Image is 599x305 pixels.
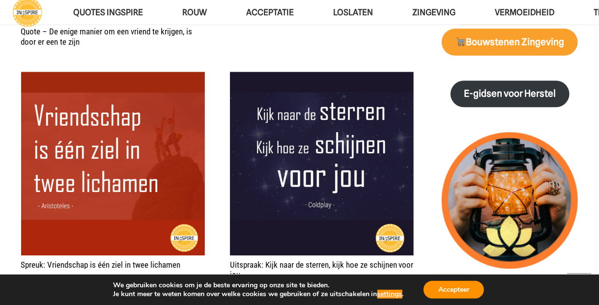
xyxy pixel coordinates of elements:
[333,7,373,17] span: Loslaten
[442,132,578,269] img: lichtpuntjes voor in donkere tijden
[113,290,404,299] p: Je kunt meer te weten komen over welke cookies we gebruiken of ze uitschakelen in .
[495,7,554,17] span: VERMOEIDHEID
[21,72,205,255] a: Spreuk: Vriendschap is één ziel in twee lichamen
[230,72,414,255] a: Uitspraak: Kijk naar de sterren, kijk hoe ze schijnen voor jou
[21,260,181,270] a: Spreuk: Vriendschap is één ziel in twee lichamen
[412,7,456,17] span: Zingeving
[456,36,565,48] strong: Bouwstenen Zingeving
[464,88,556,99] strong: E-gidsen voor Herstel
[456,37,465,46] img: 🛒
[567,273,592,298] a: Terug naar top
[377,290,402,299] button: settings
[113,281,404,290] p: We gebruiken cookies om je de beste ervaring op onze site te bieden.
[21,27,193,46] a: Quote – De enige manier om een vriend te krijgen, is door er een te zijn
[424,281,484,299] button: Accepteer
[451,81,570,108] a: E-gidsen voor Herstel
[182,7,207,17] span: ROUW
[73,7,143,17] span: QUOTES INGSPIRE
[442,28,578,55] a: 🛒Bouwstenen Zingeving
[21,72,205,255] img: Citaat Aristoteles: Vriendschap is één ziel in twee lichamen
[246,7,294,17] span: Acceptatie
[230,260,414,279] a: Uitspraak: Kijk naar de sterren, kijk hoe ze schijnen voor jou
[230,72,414,255] img: Spreuk: Kijk naar de sterren, kijk hoe ze schijnen voor jou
